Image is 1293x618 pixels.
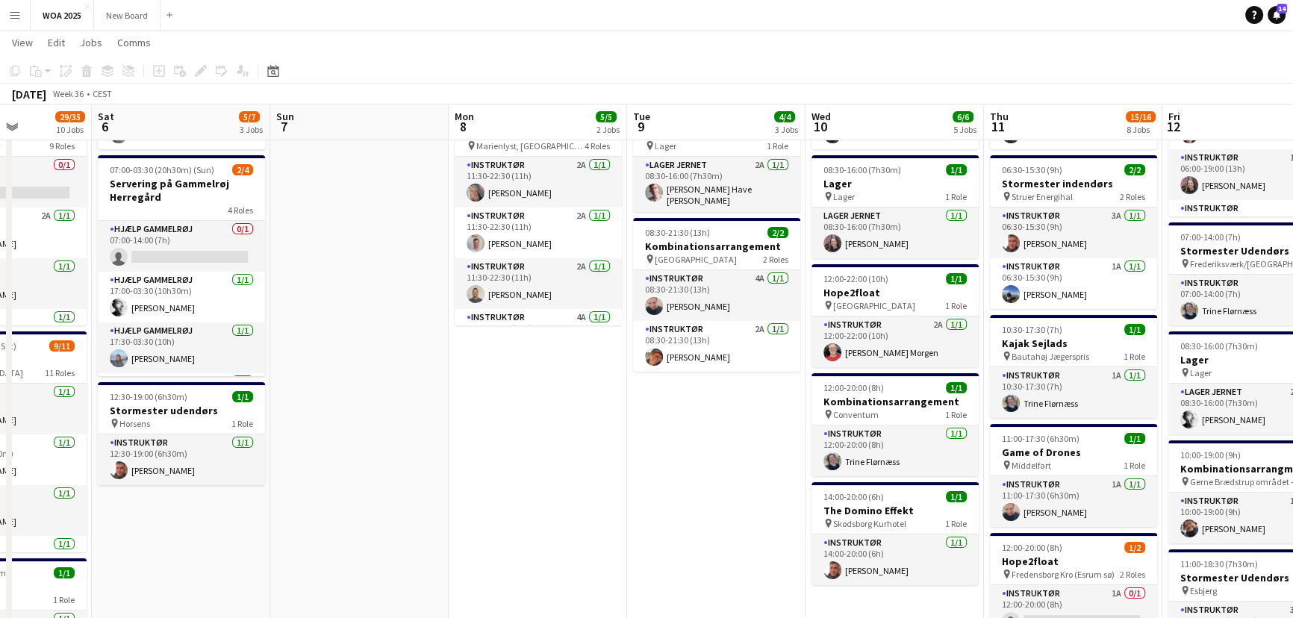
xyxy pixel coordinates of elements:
span: 14 [1277,4,1287,13]
a: Comms [111,33,157,52]
div: [DATE] [12,87,46,102]
div: CEST [93,88,112,99]
span: Comms [117,36,151,49]
button: New Board [94,1,161,30]
a: View [6,33,39,52]
a: Edit [42,33,71,52]
span: View [12,36,33,49]
span: Edit [48,36,65,49]
button: WOA 2025 [31,1,94,30]
span: Jobs [80,36,102,49]
a: 14 [1268,6,1286,24]
span: Week 36 [49,88,87,99]
a: Jobs [74,33,108,52]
